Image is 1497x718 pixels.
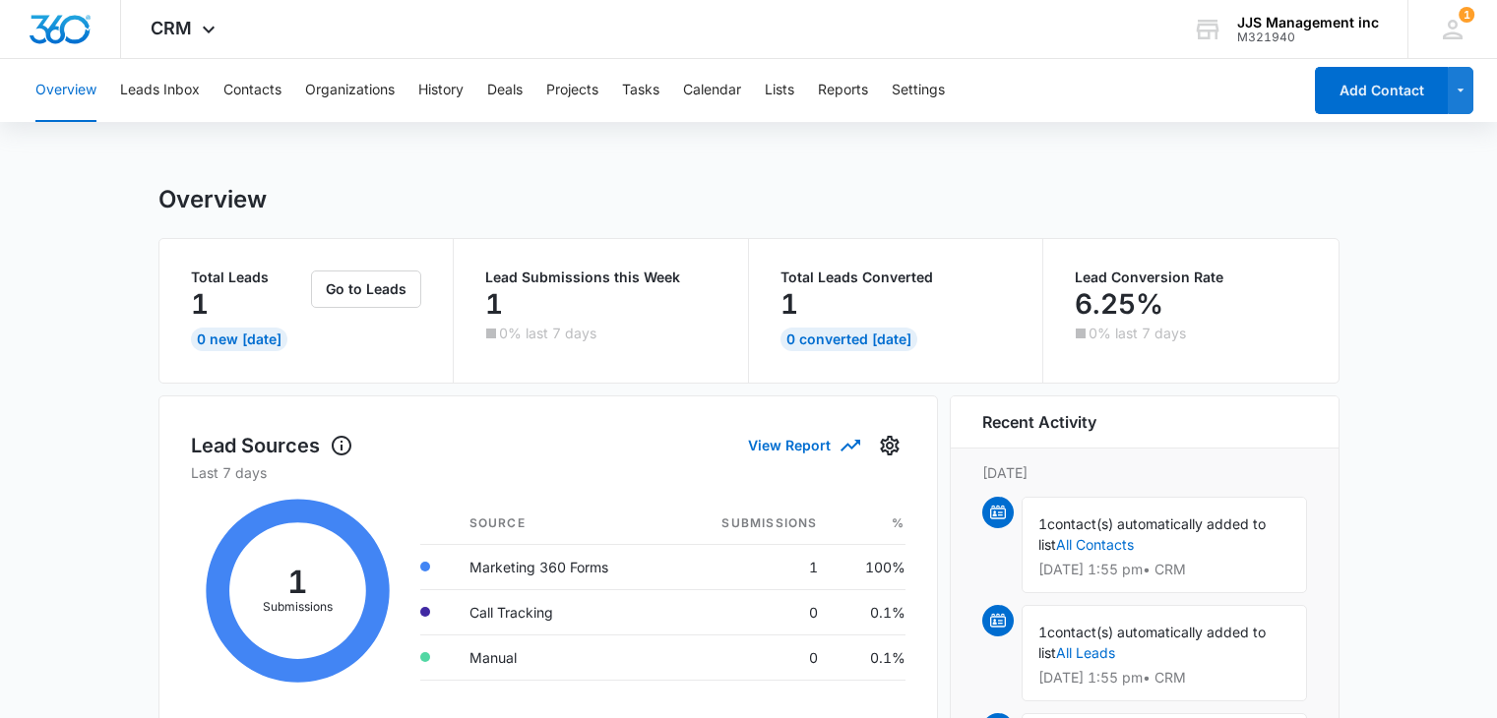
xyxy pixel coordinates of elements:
button: View Report [748,428,858,462]
p: 1 [191,288,209,320]
p: Total Leads [191,270,308,284]
p: Total Leads Converted [780,270,1012,284]
button: Settings [892,59,945,122]
button: Projects [546,59,598,122]
button: Leads Inbox [120,59,200,122]
button: Reports [818,59,868,122]
td: 0.1% [834,634,905,680]
button: History [418,59,464,122]
a: All Contacts [1056,536,1134,553]
td: 0.1% [834,589,905,634]
td: 0 [671,634,834,680]
td: Call Tracking [454,589,671,634]
p: Lead Conversion Rate [1075,270,1307,284]
span: CRM [151,18,192,38]
button: Deals [487,59,523,122]
th: % [834,503,905,545]
button: Lists [765,59,794,122]
td: 1 [671,544,834,589]
th: Submissions [671,503,834,545]
p: 0% last 7 days [1089,327,1186,340]
div: account id [1237,30,1379,44]
div: notifications count [1459,7,1474,23]
td: Marketing 360 Forms [454,544,671,589]
button: Add Contact [1315,67,1448,114]
p: [DATE] 1:55 pm • CRM [1038,563,1290,576]
button: Organizations [305,59,395,122]
span: contact(s) automatically added to list [1038,515,1266,553]
button: Contacts [223,59,281,122]
div: 0 New [DATE] [191,328,287,351]
h1: Lead Sources [191,431,353,460]
p: 1 [485,288,503,320]
p: 0% last 7 days [499,327,596,340]
h1: Overview [158,185,267,214]
td: 0 [671,589,834,634]
p: 1 [780,288,798,320]
span: contact(s) automatically added to list [1038,624,1266,661]
div: 0 Converted [DATE] [780,328,917,351]
button: Calendar [683,59,741,122]
button: Go to Leads [311,270,421,308]
td: 100% [834,544,905,589]
h6: Recent Activity [982,410,1096,434]
span: 1 [1459,7,1474,23]
p: [DATE] 1:55 pm • CRM [1038,671,1290,685]
p: [DATE] [982,462,1307,483]
td: Manual [454,634,671,680]
button: Overview [35,59,96,122]
p: 6.25% [1075,288,1163,320]
a: All Leads [1056,644,1115,661]
p: Lead Submissions this Week [485,270,717,284]
a: Go to Leads [311,280,421,297]
div: account name [1237,15,1379,30]
button: Tasks [622,59,659,122]
span: 1 [1038,624,1047,640]
span: 1 [1038,515,1047,532]
button: Settings [874,430,905,461]
p: Last 7 days [191,462,905,483]
th: Source [454,503,671,545]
